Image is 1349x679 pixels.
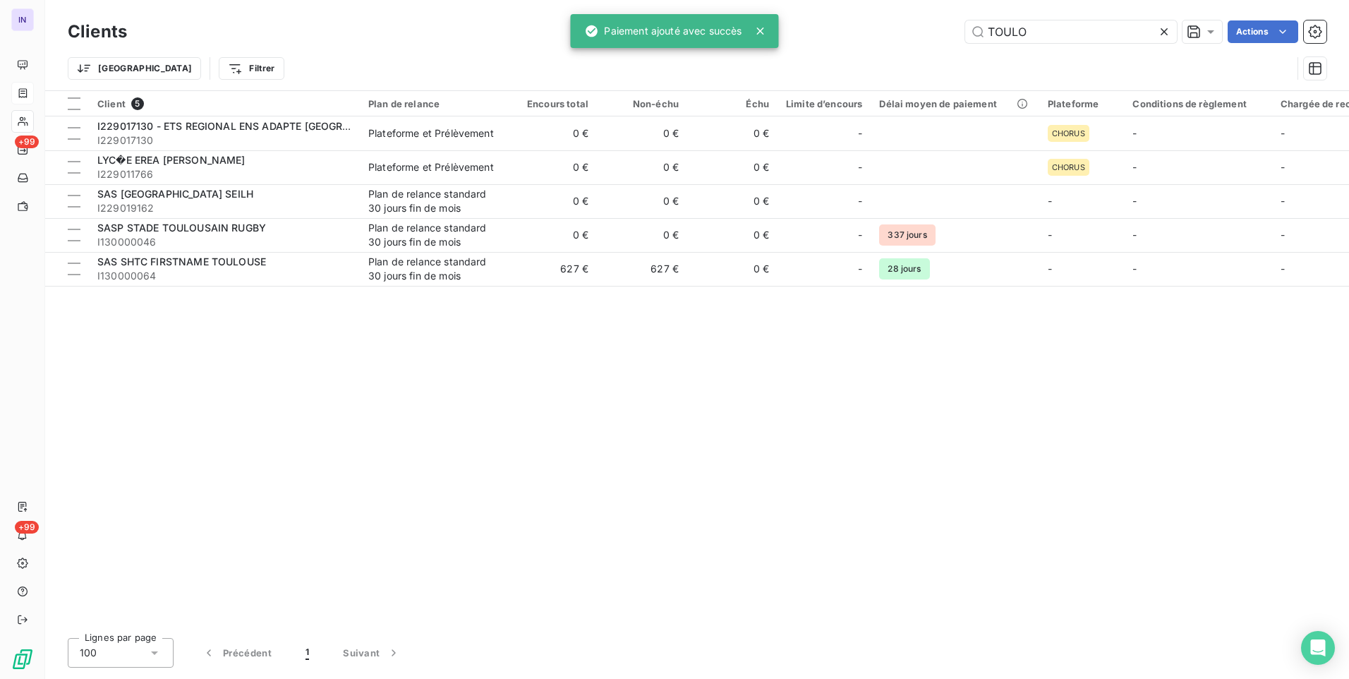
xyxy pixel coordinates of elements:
[858,126,862,140] span: -
[1281,195,1285,207] span: -
[1048,229,1052,241] span: -
[326,638,418,668] button: Suivant
[687,184,778,218] td: 0 €
[368,255,498,283] div: Plan de relance standard 30 jours fin de mois
[1132,98,1263,109] div: Conditions de règlement
[97,98,126,109] span: Client
[1052,163,1085,172] span: CHORUS
[507,150,597,184] td: 0 €
[1048,98,1116,109] div: Plateforme
[97,269,351,283] span: I130000064
[597,218,687,252] td: 0 €
[1228,20,1298,43] button: Actions
[368,98,498,109] div: Plan de relance
[11,8,34,31] div: IN
[1281,161,1285,173] span: -
[1301,631,1335,665] div: Open Intercom Messenger
[597,184,687,218] td: 0 €
[15,136,39,148] span: +99
[1132,195,1137,207] span: -
[1281,263,1285,275] span: -
[687,150,778,184] td: 0 €
[597,150,687,184] td: 0 €
[131,97,144,110] span: 5
[507,218,597,252] td: 0 €
[858,160,862,174] span: -
[368,160,494,174] div: Plateforme et Prélèvement
[1048,263,1052,275] span: -
[97,154,246,166] span: LYC�E EREA [PERSON_NAME]
[507,184,597,218] td: 0 €
[1132,229,1137,241] span: -
[1132,127,1137,139] span: -
[605,98,679,109] div: Non-échu
[97,188,253,200] span: SAS [GEOGRAPHIC_DATA] SEILH
[507,116,597,150] td: 0 €
[97,133,351,148] span: I229017130
[879,98,1030,109] div: Délai moyen de paiement
[97,222,266,234] span: SASP STADE TOULOUSAIN RUGBY
[858,262,862,276] span: -
[185,638,289,668] button: Précédent
[97,167,351,181] span: I229011766
[696,98,769,109] div: Échu
[97,201,351,215] span: I229019162
[786,98,862,109] div: Limite d’encours
[507,252,597,286] td: 627 €
[11,138,33,161] a: +99
[687,218,778,252] td: 0 €
[97,235,351,249] span: I130000046
[11,648,34,671] img: Logo LeanPay
[1048,195,1052,207] span: -
[687,252,778,286] td: 0 €
[1281,127,1285,139] span: -
[68,57,201,80] button: [GEOGRAPHIC_DATA]
[368,187,498,215] div: Plan de relance standard 30 jours fin de mois
[80,646,97,660] span: 100
[597,116,687,150] td: 0 €
[289,638,326,668] button: 1
[68,19,127,44] h3: Clients
[687,116,778,150] td: 0 €
[965,20,1177,43] input: Rechercher
[368,126,494,140] div: Plateforme et Prélèvement
[879,258,929,280] span: 28 jours
[597,252,687,286] td: 627 €
[306,646,309,660] span: 1
[584,18,742,44] div: Paiement ajouté avec succès
[1132,263,1137,275] span: -
[515,98,588,109] div: Encours total
[1281,229,1285,241] span: -
[15,521,39,534] span: +99
[858,228,862,242] span: -
[1052,129,1085,138] span: CHORUS
[1132,161,1137,173] span: -
[879,224,935,246] span: 337 jours
[368,221,498,249] div: Plan de relance standard 30 jours fin de mois
[219,57,284,80] button: Filtrer
[97,256,266,268] span: SAS SHTC FIRSTNAME TOULOUSE
[858,194,862,208] span: -
[97,120,423,132] span: I229017130 - ETS REGIONAL ENS ADAPTE [GEOGRAPHIC_DATA] LA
